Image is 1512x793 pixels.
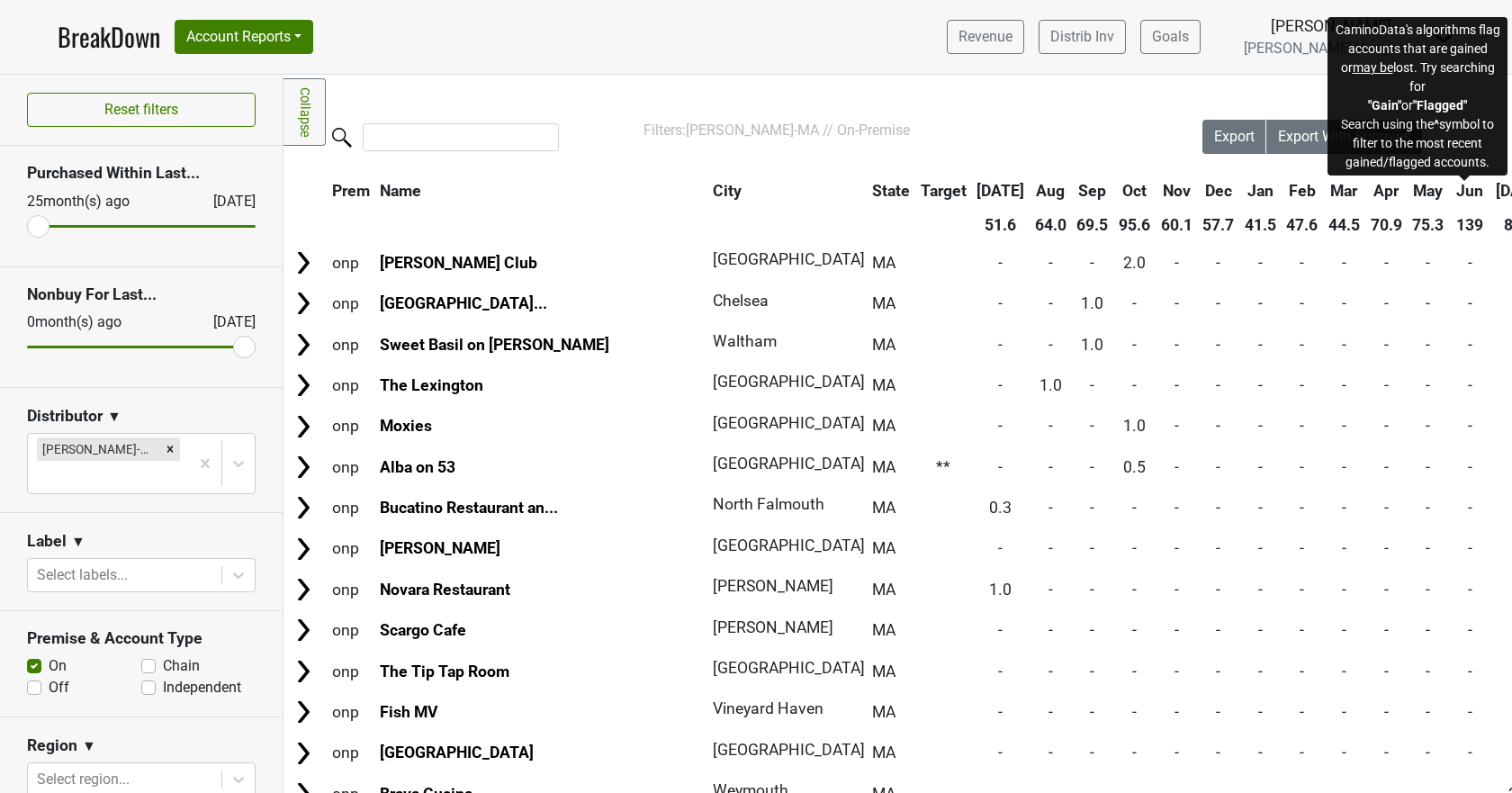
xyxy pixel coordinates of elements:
[713,250,865,268] span: [GEOGRAPHIC_DATA]
[713,495,824,513] span: North Falmouth
[1039,20,1126,54] a: Distrib Inv
[1468,581,1472,599] span: -
[1353,60,1393,75] u: may be
[1132,499,1137,517] span: -
[1174,539,1179,557] span: -
[1300,581,1304,599] span: -
[998,336,1003,354] span: -
[1342,703,1346,721] span: -
[1216,458,1220,476] span: -
[713,332,777,350] span: Waltham
[1300,294,1304,312] span: -
[1123,417,1146,435] span: 1.0
[1174,254,1179,272] span: -
[1282,209,1323,241] th: 47.6
[1300,662,1304,680] span: -
[1300,417,1304,435] span: -
[1081,294,1103,312] span: 1.0
[1468,336,1472,354] span: -
[27,164,256,183] h3: Purchased Within Last...
[1324,175,1364,207] th: Mar: activate to sort column ascending
[1384,254,1389,272] span: -
[1216,336,1220,354] span: -
[1468,294,1472,312] span: -
[290,413,317,440] img: Arrow right
[1048,458,1053,476] span: -
[1090,621,1094,639] span: -
[1132,376,1137,394] span: -
[1090,703,1094,721] span: -
[1132,539,1137,557] span: -
[380,376,483,394] a: The Lexington
[1039,376,1062,394] span: 1.0
[328,529,374,568] td: onp
[1244,40,1418,57] span: [PERSON_NAME] Vineyards
[1090,743,1094,761] span: -
[1342,743,1346,761] span: -
[380,336,609,354] a: Sweet Basil on [PERSON_NAME]
[998,417,1003,435] span: -
[1342,499,1346,517] span: -
[1426,458,1430,476] span: -
[1426,662,1430,680] span: -
[290,290,317,317] img: Arrow right
[1384,581,1389,599] span: -
[872,743,895,761] span: MA
[290,249,317,276] img: Arrow right
[1408,209,1448,241] th: 75.3
[1342,662,1346,680] span: -
[1468,376,1472,394] span: -
[1324,209,1364,241] th: 44.5
[713,699,823,717] span: Vineyard Haven
[328,365,374,404] td: onp
[998,458,1003,476] span: -
[1073,175,1113,207] th: Sep: activate to sort column ascending
[1090,376,1094,394] span: -
[1300,336,1304,354] span: -
[328,407,374,446] td: onp
[1174,703,1179,721] span: -
[1123,458,1146,476] span: 0.5
[872,254,895,272] span: MA
[1174,376,1179,394] span: -
[160,437,180,461] div: Remove Martignetti-MA
[713,292,769,310] span: Chelsea
[713,414,865,432] span: [GEOGRAPHIC_DATA]
[1468,662,1472,680] span: -
[1258,581,1263,599] span: -
[107,406,121,428] span: ▼
[872,417,895,435] span: MA
[1132,743,1137,761] span: -
[27,311,170,333] div: 0 month(s) ago
[1426,703,1430,721] span: -
[1300,376,1304,394] span: -
[27,407,103,426] h3: Distributor
[872,703,895,721] span: MA
[175,20,313,54] button: Account Reports
[713,577,833,595] span: [PERSON_NAME]
[1258,417,1263,435] span: -
[1384,336,1389,354] span: -
[1468,703,1472,721] span: -
[1048,743,1053,761] span: -
[1468,254,1472,272] span: -
[872,458,895,476] span: MA
[1216,294,1220,312] span: -
[163,655,200,677] label: Chain
[380,499,558,517] a: Bucatino Restaurant an...
[332,182,370,200] span: Prem
[1426,743,1430,761] span: -
[290,331,317,358] img: Arrow right
[1258,458,1263,476] span: -
[328,325,374,364] td: onp
[1426,621,1430,639] span: -
[328,284,374,323] td: onp
[872,376,895,394] span: MA
[1282,175,1323,207] th: Feb: activate to sort column ascending
[686,122,910,139] span: [PERSON_NAME]-MA // On-Premise
[380,581,510,599] a: Novara Restaurant
[1384,376,1389,394] span: -
[1174,581,1179,599] span: -
[290,454,317,481] img: Arrow right
[1174,294,1179,312] span: -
